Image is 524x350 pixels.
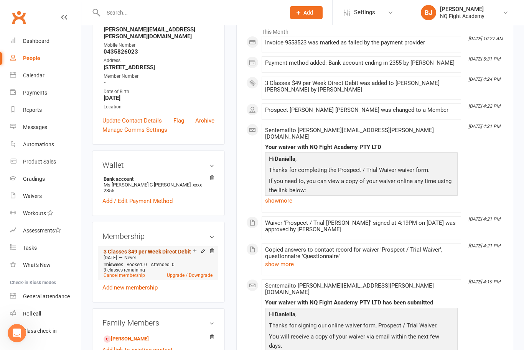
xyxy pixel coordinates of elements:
i: [DATE] 10:27 AM [468,36,503,41]
a: Payments [10,84,81,101]
div: Location [104,103,214,111]
li: Ms [PERSON_NAME] C [PERSON_NAME] [102,175,214,195]
span: Never [124,255,136,260]
div: Copied answers to contact record for waiver 'Prospect / Trial Waiver', questionnaire 'Questionnaire' [265,247,458,260]
a: People [10,50,81,67]
span: [DATE] [104,255,117,260]
div: AI Agent and team can help [16,105,129,113]
strong: [STREET_ADDRESS] [104,64,214,71]
div: Product Sales [23,159,56,165]
p: If you need to, you can view a copy of your waiver online any time using the link below: [267,177,456,197]
span: Messages [64,258,90,263]
i: [DATE] 4:21 PM [468,124,500,129]
span: Search for help [16,130,62,138]
strong: 0435826023 [104,48,214,55]
div: NQ Fight Academy [440,13,484,20]
div: Dashboard [23,38,49,44]
strong: Daniella [275,155,295,162]
div: 3 Classes $49 per Week Direct Debit was added to [PERSON_NAME] [PERSON_NAME] by [PERSON_NAME] [265,80,458,93]
a: Assessments [10,222,81,239]
div: Let your prospects or members book and pay for classes or events online. [11,167,142,189]
div: Your waiver with NQ Fight Academy PTY LTD has been submitted [265,299,458,306]
button: show more [265,260,294,269]
div: Automations [23,141,54,147]
a: show more [265,195,458,206]
div: Class check-in [23,328,57,334]
div: Messages [23,124,47,130]
div: Your waiver with NQ Fight Academy PTY LTD [265,144,458,150]
a: Waivers [10,188,81,205]
div: Waiver 'Prospect / Trial [PERSON_NAME]' signed at 4:19PM on [DATE] was approved by [PERSON_NAME] [265,220,458,233]
a: What's New [10,257,81,274]
a: Dashboard [10,33,81,50]
div: Gradings [23,176,45,182]
span: 3 classes remaining [104,267,145,273]
button: Search for help [11,126,142,142]
h3: Membership [102,232,214,240]
div: Payments [23,90,47,96]
div: Member Number [104,73,214,80]
a: Add new membership [102,284,158,291]
a: Tasks [10,239,81,257]
a: Flag [173,116,184,125]
button: Help [102,239,153,270]
div: Let your prospects or members book and pay for classes or events online. [16,170,129,186]
a: Gradings [10,170,81,188]
span: Settings [354,4,375,21]
a: Product Sales [10,153,81,170]
a: Update Contact Details [102,116,162,125]
a: Archive [195,116,214,125]
div: Invoice 9553523 was marked as failed by the payment provider [265,39,458,46]
a: Class kiosk mode [10,322,81,340]
strong: Bank account [104,176,211,182]
span: Booked: 0 [127,262,147,267]
div: Set up a new member waiver [11,189,142,203]
img: Profile image for Emily [15,12,31,28]
span: xxxx 2355 [104,182,202,193]
div: Mobile Number [104,42,214,49]
a: [PERSON_NAME] [104,335,149,343]
div: Payment method added: Bank account ending in 2355 by [PERSON_NAME] [265,60,458,66]
h3: Wallet [102,161,214,169]
div: — [102,255,214,261]
strong: Daniella [275,311,295,318]
i: [DATE] 4:24 PM [468,77,500,82]
iframe: Intercom live chat [8,324,26,342]
p: How can we help? [15,67,138,80]
strong: [PERSON_NAME][EMAIL_ADDRESS][PERSON_NAME][DOMAIN_NAME] [104,26,214,40]
a: Messages [10,119,81,136]
div: Prospect [PERSON_NAME] [PERSON_NAME] was changed to a Member [265,107,458,113]
a: Roll call [10,305,81,322]
div: Date of Birth [104,88,214,95]
div: Roll call [23,311,41,317]
div: Using Class Kiosk Mode [11,203,142,218]
a: Add / Edit Payment Method [102,196,173,206]
i: [DATE] 4:21 PM [468,216,500,222]
input: Search... [101,7,280,18]
a: Calendar [10,67,81,84]
a: Reports [10,101,81,119]
div: Ask a questionAI Agent and team can help [8,90,146,119]
strong: - [104,79,214,86]
div: Profile image for Bec [30,12,45,28]
div: Assessments [23,227,61,234]
div: What's New [23,262,51,268]
div: Ask a question [16,96,129,105]
strong: [DATE] [104,95,214,101]
div: Using Class Kiosk Mode [16,206,129,214]
i: [DATE] 4:22 PM [468,103,500,109]
div: How do I convert non-attending contacts to members or prospects? [16,148,129,164]
a: Manage Comms Settings [102,125,167,134]
span: Sent email to [PERSON_NAME][EMAIL_ADDRESS][PERSON_NAME][DOMAIN_NAME] [265,282,434,296]
li: This Month [246,24,503,36]
div: Tasks [23,245,37,251]
div: General attendance [23,293,70,299]
i: [DATE] 4:21 PM [468,243,500,249]
p: Hi [PERSON_NAME] [15,54,138,67]
div: Reports [23,107,42,113]
div: Set up a new member waiver [16,192,129,200]
i: [DATE] 5:31 PM [468,56,500,62]
span: Attended: 0 [151,262,175,267]
div: Address [104,57,214,64]
div: Waivers [23,193,42,199]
